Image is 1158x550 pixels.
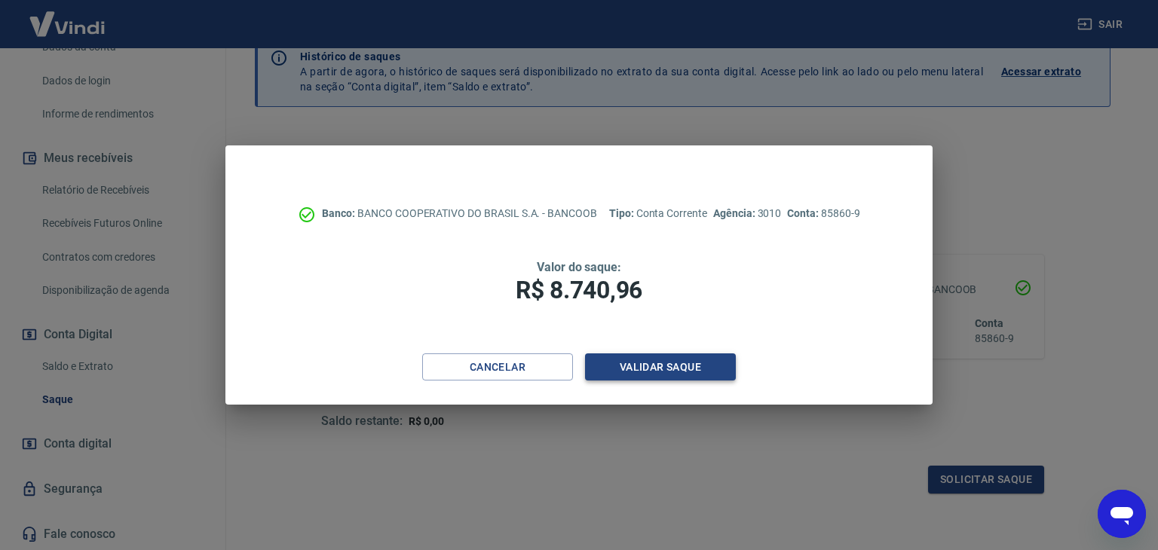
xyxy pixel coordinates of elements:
[516,276,642,304] span: R$ 8.740,96
[609,206,707,222] p: Conta Corrente
[1098,490,1146,538] iframe: Botão para abrir a janela de mensagens
[585,353,736,381] button: Validar saque
[787,206,859,222] p: 85860-9
[537,260,621,274] span: Valor do saque:
[713,206,781,222] p: 3010
[322,206,597,222] p: BANCO COOPERATIVO DO BRASIL S.A. - BANCOOB
[609,207,636,219] span: Tipo:
[787,207,821,219] span: Conta:
[422,353,573,381] button: Cancelar
[713,207,758,219] span: Agência:
[322,207,357,219] span: Banco:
